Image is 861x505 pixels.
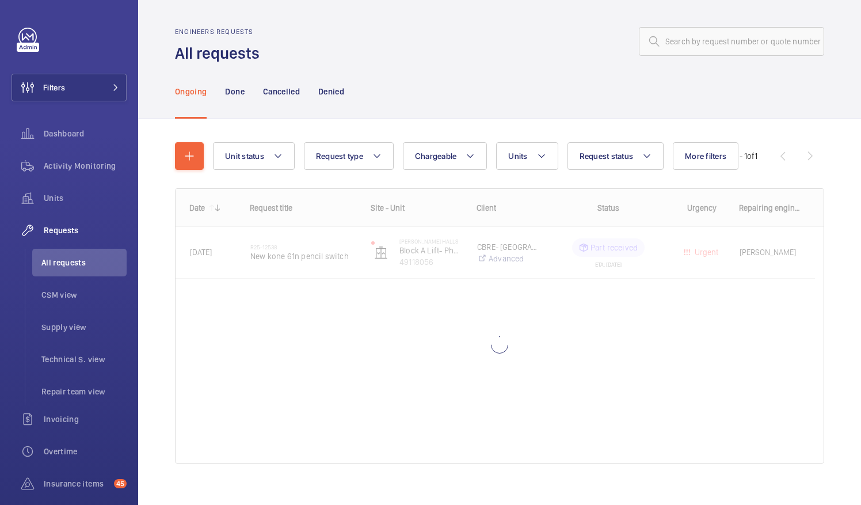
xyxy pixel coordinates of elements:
span: Dashboard [44,128,127,139]
span: All requests [41,257,127,268]
button: Request type [304,142,394,170]
button: More filters [673,142,738,170]
button: Chargeable [403,142,487,170]
span: Insurance items [44,478,109,489]
button: Filters [12,74,127,101]
p: Cancelled [263,86,300,97]
span: Unit status [225,151,264,161]
span: Activity Monitoring [44,160,127,172]
span: Filters [43,82,65,93]
p: Ongoing [175,86,207,97]
span: CSM view [41,289,127,301]
span: Invoicing [44,413,127,425]
span: 1 - 1 1 [735,152,757,160]
span: Units [508,151,527,161]
span: Overtime [44,446,127,457]
input: Search by request number or quote number [639,27,824,56]
button: Unit status [213,142,295,170]
h1: All requests [175,43,266,64]
span: of [747,151,755,161]
p: Denied [318,86,344,97]
span: Technical S. view [41,354,127,365]
span: 45 [114,479,127,488]
span: Repair team view [41,386,127,397]
p: Done [225,86,244,97]
h2: Engineers requests [175,28,266,36]
span: Request type [316,151,363,161]
button: Units [496,142,558,170]
button: Request status [567,142,664,170]
span: Request status [580,151,634,161]
span: Supply view [41,321,127,333]
span: Units [44,192,127,204]
span: Chargeable [415,151,457,161]
span: Requests [44,225,127,236]
span: More filters [685,151,726,161]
